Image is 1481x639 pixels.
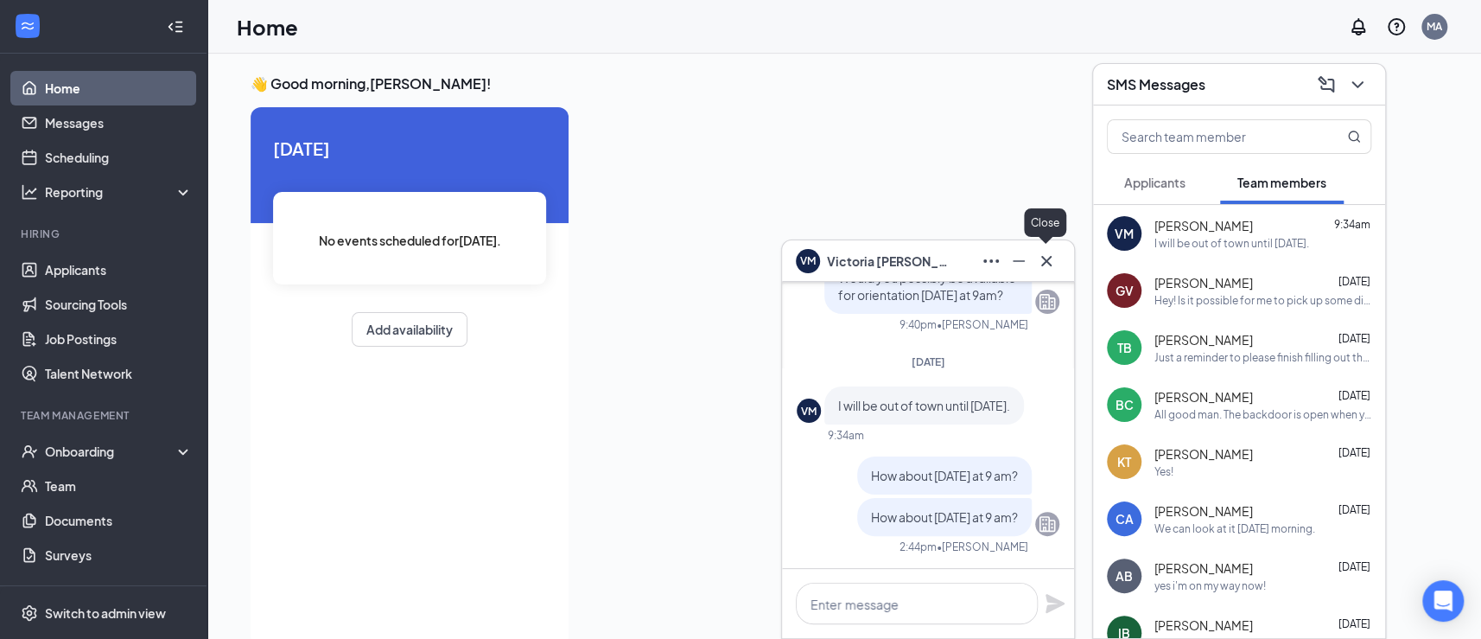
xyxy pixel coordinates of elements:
input: Search team member [1108,120,1313,153]
svg: UserCheck [21,443,38,460]
svg: Company [1037,291,1058,312]
svg: Cross [1036,251,1057,272]
svg: Ellipses [981,251,1001,272]
span: [PERSON_NAME] [1154,217,1253,234]
span: Victoria [PERSON_NAME] [827,252,948,271]
span: I will be out of town until [DATE]. [838,398,1010,413]
span: [PERSON_NAME] [1154,445,1253,463]
a: Surveys [45,538,193,572]
div: Onboarding [45,443,178,460]
span: 9:34am [1334,218,1370,231]
div: 9:40pm [899,317,937,332]
div: Team Management [21,408,189,423]
span: [PERSON_NAME] [1154,559,1253,577]
svg: Company [1037,514,1058,534]
h1: Home [237,12,298,42]
div: Just a reminder to please finish filling out the rest of your onboarding [1154,350,1371,365]
div: We can look at it [DATE] morning. [1154,521,1315,536]
span: [DATE] [1338,617,1370,630]
div: 9:34am [828,428,864,443]
span: [DATE] [1338,275,1370,288]
div: yes i'm on my way now! [1154,578,1266,593]
span: Team members [1237,175,1326,190]
svg: Analysis [21,183,38,201]
span: [PERSON_NAME] [1154,274,1253,291]
svg: ChevronDown [1347,74,1368,95]
div: GV [1116,282,1134,299]
svg: ComposeMessage [1316,74,1337,95]
button: ChevronDown [1344,71,1371,99]
div: VM [1115,225,1134,242]
div: CA [1116,510,1134,527]
button: Ellipses [977,247,1005,275]
svg: MagnifyingGlass [1347,130,1361,144]
div: Open Intercom Messenger [1422,580,1464,622]
div: Yes! [1154,464,1173,479]
span: How about [DATE] at 9 am? [871,468,1018,483]
a: Documents [45,503,193,538]
svg: Collapse [167,18,184,35]
svg: WorkstreamLogo [19,17,36,35]
svg: Notifications [1348,16,1369,37]
a: Messages [45,105,193,140]
span: • [PERSON_NAME] [937,540,1028,554]
a: Sourcing Tools [45,287,193,322]
button: ComposeMessage [1313,71,1340,99]
div: MA [1427,19,1442,34]
span: [PERSON_NAME] [1154,502,1253,520]
button: Cross [1033,247,1060,275]
span: • [PERSON_NAME] [937,317,1028,332]
a: Home [45,71,193,105]
div: All good man. The backdoor is open when you get here [1154,407,1371,422]
div: Switch to admin view [45,604,166,622]
span: [DATE] [912,355,945,368]
span: [DATE] [1338,503,1370,516]
span: [DATE] [1338,446,1370,459]
span: [DATE] [1338,389,1370,402]
a: Scheduling [45,140,193,175]
svg: Plane [1045,593,1065,614]
span: [PERSON_NAME] [1154,617,1253,634]
svg: Settings [21,604,38,622]
button: Minimize [1005,247,1033,275]
span: [DATE] [1338,560,1370,573]
div: Hiring [21,227,189,241]
span: How about [DATE] at 9 am? [871,509,1018,525]
div: Close [1024,208,1066,237]
span: [PERSON_NAME] [1154,331,1253,348]
span: [DATE] [1338,332,1370,345]
div: AB [1116,567,1133,585]
div: 2:44pm [899,540,937,554]
div: I will be out of town until [DATE]. [1154,236,1309,251]
button: Add availability [352,312,467,347]
svg: QuestionInfo [1386,16,1407,37]
a: Applicants [45,252,193,287]
svg: Minimize [1008,251,1029,272]
div: KT [1117,453,1131,470]
div: Reporting [45,183,194,201]
a: Talent Network [45,356,193,391]
div: TB [1117,339,1132,356]
span: No events scheduled for [DATE] . [319,231,501,250]
h3: SMS Messages [1107,75,1205,94]
span: [PERSON_NAME] [1154,388,1253,406]
span: [DATE] [273,135,546,162]
div: BC [1116,396,1134,413]
h3: 👋 Good morning, [PERSON_NAME] ! [251,74,1438,93]
a: Job Postings [45,322,193,356]
span: Applicants [1124,175,1185,190]
a: Team [45,469,193,503]
div: VM [801,404,817,419]
div: Hey! Is it possible for me to pick up some different pants sometime? I must have accidentally cli... [1154,293,1371,308]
